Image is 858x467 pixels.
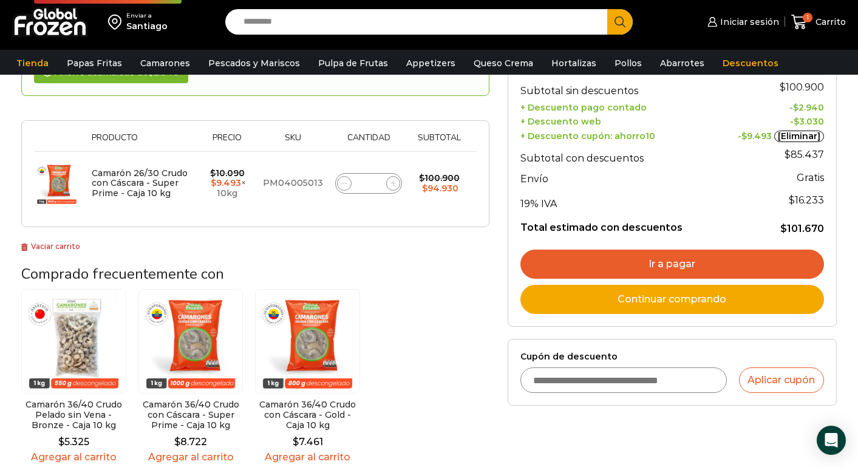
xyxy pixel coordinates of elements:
[198,152,257,215] td: × 10kg
[520,352,824,362] label: Cupón de descuento
[608,52,648,75] a: Pollos
[741,131,747,141] span: $
[126,12,168,20] div: Enviar a
[791,8,846,36] a: 1 Carrito
[210,168,245,179] bdi: 10.090
[793,102,824,113] bdi: 2.940
[654,52,710,75] a: Abarrotes
[293,436,299,448] span: $
[520,213,721,236] th: Total estimado con descuentos
[721,100,824,114] td: -
[422,183,427,194] span: $
[520,100,721,114] th: + Descuento pago contado
[520,127,721,143] th: + Descuento cupón: ahorro10
[780,81,786,93] span: $
[793,102,798,113] span: $
[812,16,846,28] span: Carrito
[774,131,824,143] a: [Eliminar]
[108,12,126,32] img: address-field-icon.svg
[780,223,824,234] bdi: 101.670
[21,400,126,430] h2: Camarón 36/40 Crudo Pelado sin Vena - Bronze - Caja 10 kg
[400,52,461,75] a: Appetizers
[545,52,602,75] a: Hortalizas
[739,367,824,393] button: Aplicar cupón
[780,223,787,234] span: $
[419,172,460,183] bdi: 100.900
[721,127,824,143] td: -
[257,152,329,215] td: PM04005013
[329,133,408,152] th: Cantidad
[468,52,539,75] a: Queso Crema
[61,52,128,75] a: Papas Fritas
[419,172,424,183] span: $
[21,242,80,251] a: Vaciar carrito
[58,436,89,448] bdi: 5.325
[789,194,795,206] span: $
[794,116,799,127] span: $
[126,20,168,32] div: Santiago
[803,13,812,22] span: 1
[21,264,224,284] span: Comprado frecuentemente con
[817,426,846,455] div: Open Intercom Messenger
[211,177,241,188] bdi: 9.493
[257,133,329,152] th: Sku
[10,52,55,75] a: Tienda
[520,188,721,213] th: 19% IVA
[92,168,188,199] a: Camarón 26/30 Crudo con Cáscara - Super Prime - Caja 10 kg
[58,436,64,448] span: $
[134,52,196,75] a: Camarones
[520,250,824,279] a: Ir a pagar
[422,183,458,194] bdi: 94.930
[293,436,323,448] bdi: 7.461
[520,167,721,188] th: Envío
[211,177,216,188] span: $
[741,131,772,141] span: 9.493
[138,451,243,463] a: Agregar al carrito
[210,168,216,179] span: $
[785,149,791,160] span: $
[607,9,633,35] button: Search button
[408,133,471,152] th: Subtotal
[794,116,824,127] bdi: 3.030
[360,175,377,192] input: Product quantity
[721,113,824,127] td: -
[780,81,824,93] bdi: 100.900
[704,10,778,34] a: Iniciar sesión
[255,451,360,463] a: Agregar al carrito
[312,52,394,75] a: Pulpa de Frutas
[198,133,257,152] th: Precio
[86,133,198,152] th: Producto
[717,52,785,75] a: Descuentos
[174,436,180,448] span: $
[520,285,824,314] a: Continuar comprando
[138,400,243,430] h2: Camarón 36/40 Crudo con Cáscara - Super Prime - Caja 10 kg
[789,194,824,206] span: 16.233
[255,400,360,430] h2: Camarón 36/40 Crudo con Cáscara - Gold - Caja 10 kg
[21,451,126,463] a: Agregar al carrito
[520,143,721,167] th: Subtotal con descuentos
[202,52,306,75] a: Pescados y Mariscos
[797,172,824,183] strong: Gratis
[520,113,721,127] th: + Descuento web
[520,75,721,100] th: Subtotal sin descuentos
[785,149,824,160] bdi: 85.437
[174,436,207,448] bdi: 8.722
[717,16,779,28] span: Iniciar sesión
